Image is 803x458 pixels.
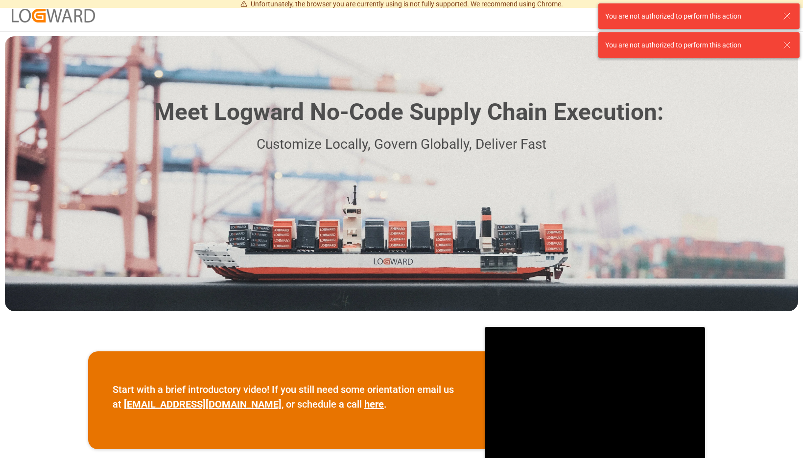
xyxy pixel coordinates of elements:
a: [EMAIL_ADDRESS][DOMAIN_NAME] [124,398,282,410]
img: Logward_new_orange.png [12,9,95,22]
h1: Meet Logward No-Code Supply Chain Execution: [154,95,663,130]
div: You are not authorized to perform this action [605,40,774,50]
div: You are not authorized to perform this action [605,11,774,22]
a: here [364,398,384,410]
p: Customize Locally, Govern Globally, Deliver Fast [140,134,663,156]
p: Start with a brief introductory video! If you still need some orientation email us at , or schedu... [113,382,460,412]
